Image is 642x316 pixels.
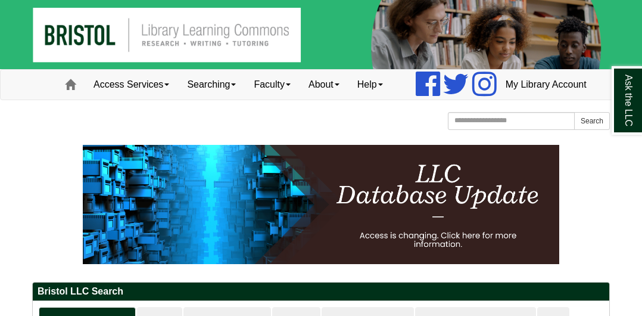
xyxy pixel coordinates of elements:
[33,283,609,301] h2: Bristol LLC Search
[497,70,596,100] a: My Library Account
[348,70,392,100] a: Help
[300,70,348,100] a: About
[178,70,245,100] a: Searching
[574,112,610,130] button: Search
[85,70,178,100] a: Access Services
[245,70,300,100] a: Faculty
[83,145,559,264] img: HTML tutorial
